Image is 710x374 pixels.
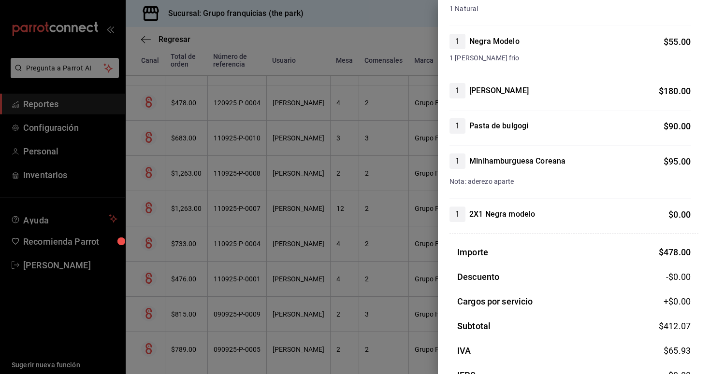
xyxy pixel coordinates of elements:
[449,85,465,97] span: 1
[659,247,691,257] span: $ 478.00
[664,346,691,356] span: $ 65.93
[666,270,691,283] span: -$0.00
[449,155,465,167] span: 1
[469,208,535,220] h4: 2X1 Negra modelo
[449,53,691,63] span: 1 [PERSON_NAME] frio
[659,321,691,331] span: $ 412.07
[659,86,691,96] span: $ 180.00
[664,295,691,308] span: +$ 0.00
[664,156,691,166] span: $ 95.00
[457,246,488,259] h3: Importe
[449,36,465,47] span: 1
[449,120,465,132] span: 1
[469,36,520,47] h4: Negra Modelo
[449,178,514,185] span: Nota: aderezo aparte
[457,270,499,283] h3: Descuento
[469,120,528,132] h4: Pasta de bulgogi
[457,295,533,308] h3: Cargos por servicio
[457,344,471,357] h3: IVA
[449,4,691,14] span: 1 Natural
[668,209,691,220] span: $ 0.00
[457,319,491,332] h3: Subtotal
[664,37,691,47] span: $ 55.00
[469,85,529,97] h4: [PERSON_NAME]
[449,208,465,220] span: 1
[664,121,691,131] span: $ 90.00
[469,155,565,167] h4: Minihamburguesa Coreana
